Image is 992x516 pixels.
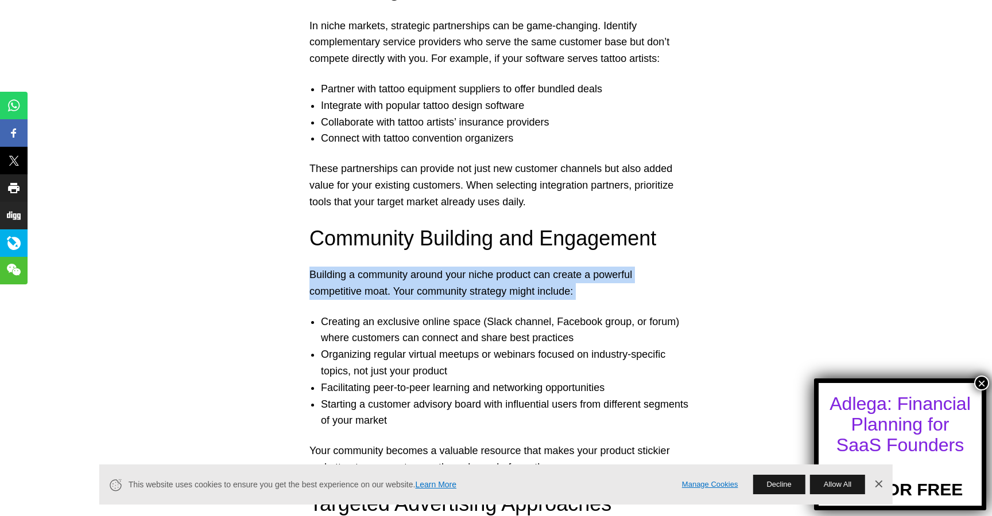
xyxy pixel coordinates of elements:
[682,479,738,491] a: Manage Cookies
[309,267,683,300] p: Building a community around your niche product can create a powerful competitive moat. Your commu...
[870,476,887,493] a: Dismiss Banner
[309,18,683,67] p: In niche markets, strategic partnerships can be game-changing. Identify complementary service pro...
[829,393,971,455] div: Adlega: Financial Planning for SaaS Founders
[321,114,694,131] li: Collaborate with tattoo artists’ insurance providers
[838,460,963,499] a: TRY FOR FREE
[321,380,694,396] li: Facilitating peer-to-peer learning and networking opportunities
[974,376,989,390] button: Close
[309,224,683,253] h3: Community Building and Engagement
[321,314,694,347] li: Creating an exclusive online space (Slack channel, Facebook group, or forum) where customers can ...
[415,480,456,489] a: Learn More
[129,479,666,491] span: This website uses cookies to ensure you get the best experience on our website.
[321,346,694,380] li: Organizing regular virtual meetups or webinars focused on industry-specific topics, not just your...
[309,443,683,476] p: Your community becomes a valuable resource that makes your product stickier and attracts new cust...
[321,130,694,147] li: Connect with tattoo convention organizers
[810,475,865,494] button: Allow All
[309,161,683,210] p: These partnerships can provide not just new customer channels but also added value for your exist...
[321,396,694,429] li: Starting a customer advisory board with influential users from different segments of your market
[753,475,805,494] button: Decline
[108,478,123,492] svg: Cookie Icon
[321,97,694,114] li: Integrate with popular tattoo design software
[321,81,694,97] li: Partner with tattoo equipment suppliers to offer bundled deals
